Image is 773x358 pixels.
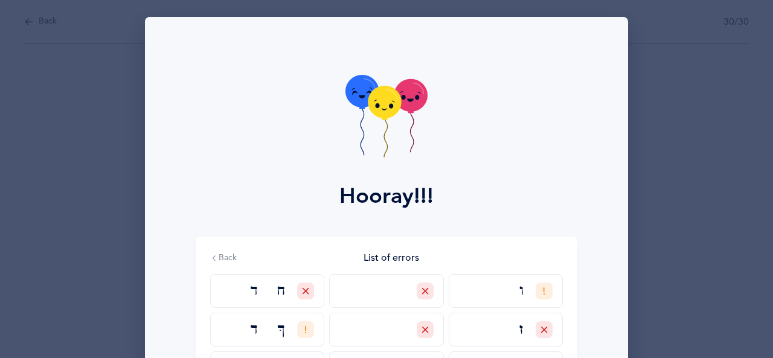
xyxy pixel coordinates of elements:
[519,320,524,340] span: ז
[519,281,524,301] span: ו
[251,320,405,340] span: ד
[251,281,405,301] span: ד
[364,251,419,264] div: List of errors
[339,180,434,213] div: Hooray!!!
[210,252,237,264] button: Back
